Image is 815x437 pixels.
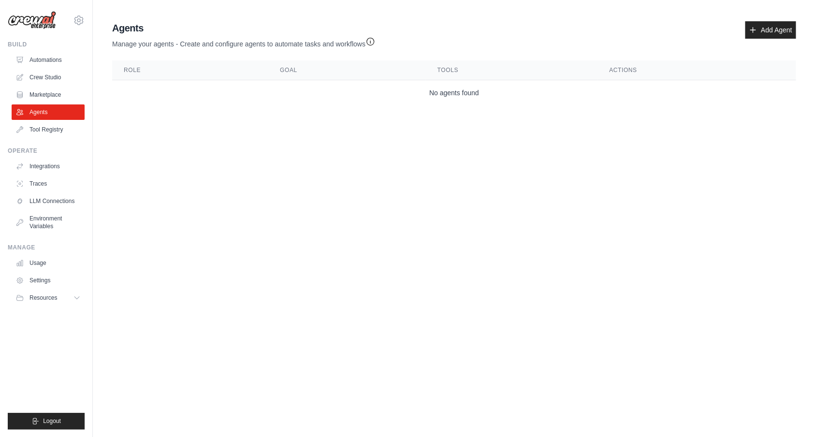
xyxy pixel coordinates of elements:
[597,60,796,80] th: Actions
[112,80,796,106] td: No agents found
[112,35,375,49] p: Manage your agents - Create and configure agents to automate tasks and workflows
[8,11,56,29] img: Logo
[745,21,796,39] a: Add Agent
[425,60,597,80] th: Tools
[12,52,85,68] a: Automations
[12,193,85,209] a: LLM Connections
[112,21,375,35] h2: Agents
[12,159,85,174] a: Integrations
[12,211,85,234] a: Environment Variables
[268,60,425,80] th: Goal
[29,294,57,302] span: Resources
[12,104,85,120] a: Agents
[12,87,85,102] a: Marketplace
[12,273,85,288] a: Settings
[8,41,85,48] div: Build
[8,244,85,251] div: Manage
[12,255,85,271] a: Usage
[12,176,85,191] a: Traces
[8,147,85,155] div: Operate
[43,417,61,425] span: Logout
[112,60,268,80] th: Role
[8,413,85,429] button: Logout
[12,122,85,137] a: Tool Registry
[12,290,85,306] button: Resources
[12,70,85,85] a: Crew Studio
